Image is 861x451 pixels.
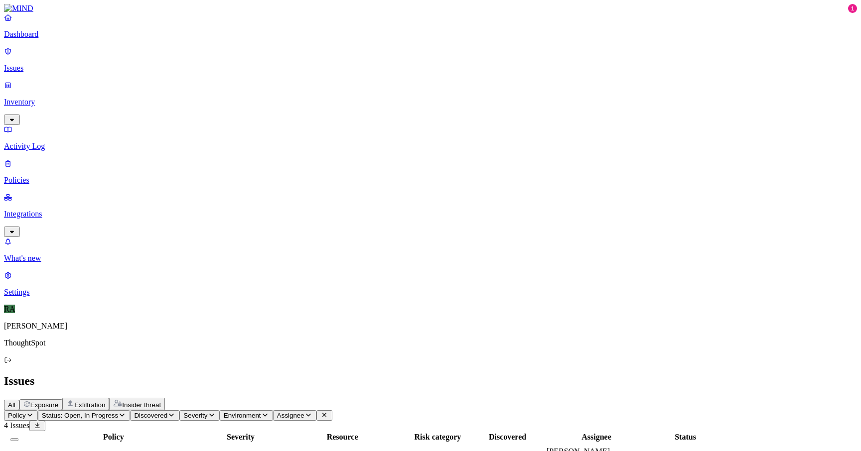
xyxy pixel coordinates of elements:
[74,401,105,409] span: Exfiltration
[4,421,29,430] span: 4 Issues
[4,13,857,39] a: Dashboard
[183,412,207,419] span: Severity
[277,412,304,419] span: Assignee
[4,338,857,347] p: ThoughtSpot
[204,433,278,442] div: Severity
[4,210,857,219] p: Integrations
[4,81,857,123] a: Inventory
[10,438,18,441] button: Select all
[42,412,118,419] span: Status: Open, In Progress
[407,433,468,442] div: Risk category
[4,159,857,185] a: Policies
[547,433,646,442] div: Assignee
[280,433,405,442] div: Resource
[4,4,33,13] img: MIND
[4,271,857,297] a: Settings
[4,322,857,331] p: [PERSON_NAME]
[4,193,857,235] a: Integrations
[122,401,161,409] span: Insider threat
[648,433,722,442] div: Status
[30,401,58,409] span: Exposure
[224,412,261,419] span: Environment
[4,98,857,107] p: Inventory
[25,433,202,442] div: Policy
[4,64,857,73] p: Issues
[4,305,15,313] span: RA
[4,30,857,39] p: Dashboard
[470,433,545,442] div: Discovered
[4,374,857,388] h2: Issues
[4,254,857,263] p: What's new
[134,412,167,419] span: Discovered
[4,142,857,151] p: Activity Log
[848,4,857,13] div: 1
[4,237,857,263] a: What's new
[4,47,857,73] a: Issues
[8,412,26,419] span: Policy
[4,288,857,297] p: Settings
[4,125,857,151] a: Activity Log
[4,4,857,13] a: MIND
[4,176,857,185] p: Policies
[8,401,15,409] span: All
